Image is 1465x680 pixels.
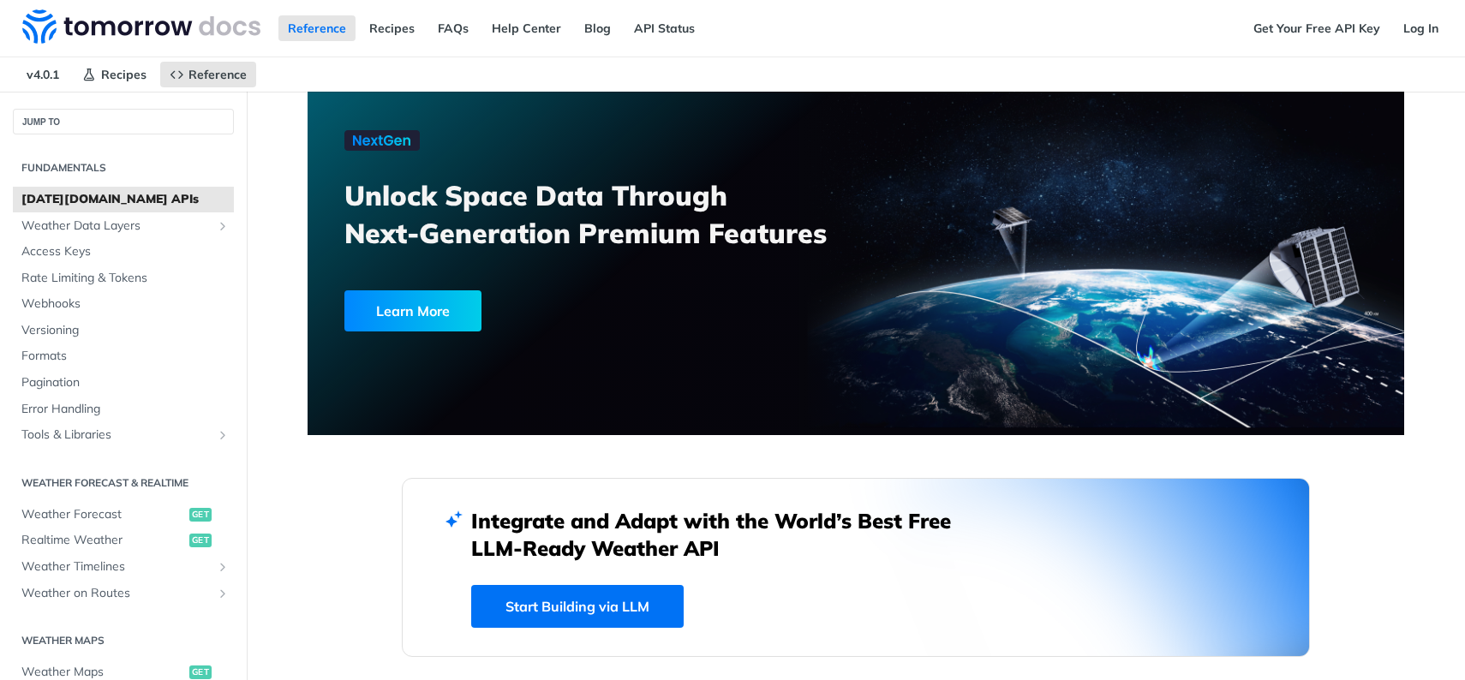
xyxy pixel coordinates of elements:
[13,554,234,580] a: Weather TimelinesShow subpages for Weather Timelines
[13,187,234,212] a: [DATE][DOMAIN_NAME] APIs
[13,502,234,528] a: Weather Forecastget
[21,243,230,260] span: Access Keys
[13,422,234,448] a: Tools & LibrariesShow subpages for Tools & Libraries
[344,176,875,252] h3: Unlock Space Data Through Next-Generation Premium Features
[13,528,234,553] a: Realtime Weatherget
[21,218,212,235] span: Weather Data Layers
[21,295,230,313] span: Webhooks
[13,343,234,369] a: Formats
[21,426,212,444] span: Tools & Libraries
[21,558,212,576] span: Weather Timelines
[13,291,234,317] a: Webhooks
[278,15,356,41] a: Reference
[1244,15,1390,41] a: Get Your Free API Key
[471,507,977,562] h2: Integrate and Adapt with the World’s Best Free LLM-Ready Weather API
[625,15,704,41] a: API Status
[17,62,69,87] span: v4.0.1
[189,508,212,522] span: get
[13,109,234,134] button: JUMP TO
[428,15,478,41] a: FAQs
[21,322,230,339] span: Versioning
[22,9,260,44] img: Tomorrow.io Weather API Docs
[101,67,146,82] span: Recipes
[13,581,234,606] a: Weather on RoutesShow subpages for Weather on Routes
[13,633,234,648] h2: Weather Maps
[21,270,230,287] span: Rate Limiting & Tokens
[13,265,234,291] a: Rate Limiting & Tokens
[344,130,420,151] img: NextGen
[188,67,247,82] span: Reference
[216,219,230,233] button: Show subpages for Weather Data Layers
[13,160,234,176] h2: Fundamentals
[344,290,481,331] div: Learn More
[189,665,212,679] span: get
[189,534,212,547] span: get
[360,15,424,41] a: Recipes
[21,532,185,549] span: Realtime Weather
[21,401,230,418] span: Error Handling
[471,585,684,628] a: Start Building via LLM
[344,290,768,331] a: Learn More
[216,587,230,600] button: Show subpages for Weather on Routes
[21,374,230,391] span: Pagination
[21,348,230,365] span: Formats
[160,62,256,87] a: Reference
[21,191,230,208] span: [DATE][DOMAIN_NAME] APIs
[13,475,234,491] h2: Weather Forecast & realtime
[216,560,230,574] button: Show subpages for Weather Timelines
[13,370,234,396] a: Pagination
[13,213,234,239] a: Weather Data LayersShow subpages for Weather Data Layers
[13,397,234,422] a: Error Handling
[1394,15,1448,41] a: Log In
[13,239,234,265] a: Access Keys
[216,428,230,442] button: Show subpages for Tools & Libraries
[73,62,156,87] a: Recipes
[13,318,234,343] a: Versioning
[575,15,620,41] a: Blog
[21,585,212,602] span: Weather on Routes
[21,506,185,523] span: Weather Forecast
[482,15,571,41] a: Help Center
